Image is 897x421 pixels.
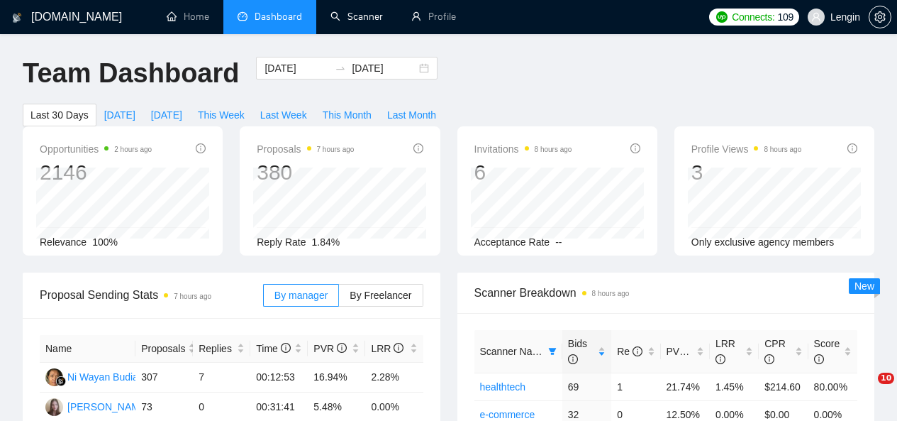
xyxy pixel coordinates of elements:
[257,141,354,158] span: Proposals
[308,363,365,393] td: 16.94%
[352,60,416,76] input: End date
[691,159,802,186] div: 3
[764,354,774,364] span: info-circle
[413,143,423,153] span: info-circle
[568,338,587,365] span: Bids
[167,11,209,23] a: homeHome
[40,159,152,186] div: 2146
[617,346,642,357] span: Re
[814,354,824,364] span: info-circle
[264,60,329,76] input: Start date
[387,107,436,123] span: Last Month
[394,343,403,353] span: info-circle
[808,373,857,400] td: 80.00%
[257,236,306,248] span: Reply Rate
[151,107,182,123] span: [DATE]
[104,107,135,123] span: [DATE]
[371,343,403,354] span: LRR
[732,9,774,25] span: Connects:
[535,146,572,153] time: 8 hours ago
[691,236,835,248] span: Only exclusive agency members
[337,343,347,353] span: info-circle
[67,369,147,385] div: Ni Wayan Budiarti
[114,146,152,153] time: 2 hours ago
[811,12,821,22] span: user
[379,104,444,126] button: Last Month
[196,143,206,153] span: info-circle
[45,398,63,416] img: NB
[193,335,250,363] th: Replies
[474,284,858,302] span: Scanner Breakdown
[480,409,535,420] a: e-commerce
[480,381,526,393] a: healthtech
[315,104,379,126] button: This Month
[568,354,578,364] span: info-circle
[135,335,193,363] th: Proposals
[274,290,328,301] span: By manager
[715,354,725,364] span: info-circle
[23,57,239,90] h1: Team Dashboard
[764,146,801,153] time: 8 hours ago
[759,373,808,400] td: $214.60
[335,62,346,74] span: swap-right
[317,146,355,153] time: 7 hours ago
[40,335,135,363] th: Name
[40,236,87,248] span: Relevance
[143,104,190,126] button: [DATE]
[411,11,456,23] a: userProfile
[67,399,149,415] div: [PERSON_NAME]
[40,286,263,304] span: Proposal Sending Stats
[555,236,562,248] span: --
[869,11,891,23] a: setting
[45,371,147,382] a: NWNi Wayan Budiarti
[545,341,559,362] span: filter
[365,363,423,393] td: 2.28%
[260,107,307,123] span: Last Week
[661,373,710,400] td: 21.74%
[854,280,874,292] span: New
[869,11,891,23] span: setting
[256,343,290,354] span: Time
[814,338,840,365] span: Score
[323,107,372,123] span: This Month
[548,347,557,356] span: filter
[92,236,118,248] span: 100%
[56,376,66,386] img: gigradar-bm.png
[40,141,152,158] span: Opportunities
[252,104,315,126] button: Last Week
[716,11,728,23] img: upwork-logo.png
[141,341,185,356] span: Proposals
[30,107,89,123] span: Last 30 Days
[199,341,234,356] span: Replies
[715,338,735,365] span: LRR
[777,9,793,25] span: 109
[878,373,894,384] span: 10
[474,236,550,248] span: Acceptance Rate
[350,290,411,301] span: By Freelancer
[691,141,802,158] span: Profile Views
[12,6,22,29] img: logo
[611,373,660,400] td: 1
[312,236,340,248] span: 1.84%
[847,143,857,153] span: info-circle
[23,104,96,126] button: Last 30 Days
[250,363,308,393] td: 00:12:53
[193,363,250,393] td: 7
[174,292,211,300] time: 7 hours ago
[135,363,193,393] td: 307
[764,338,786,365] span: CPR
[190,104,252,126] button: This Week
[710,373,759,400] td: 1.45%
[633,346,642,356] span: info-circle
[281,343,291,353] span: info-circle
[869,6,891,28] button: setting
[667,346,700,357] span: PVR
[257,159,354,186] div: 380
[689,346,699,356] span: info-circle
[238,11,247,21] span: dashboard
[45,400,149,412] a: NB[PERSON_NAME]
[562,373,611,400] td: 69
[592,290,630,297] time: 8 hours ago
[45,368,63,386] img: NW
[255,11,302,23] span: Dashboard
